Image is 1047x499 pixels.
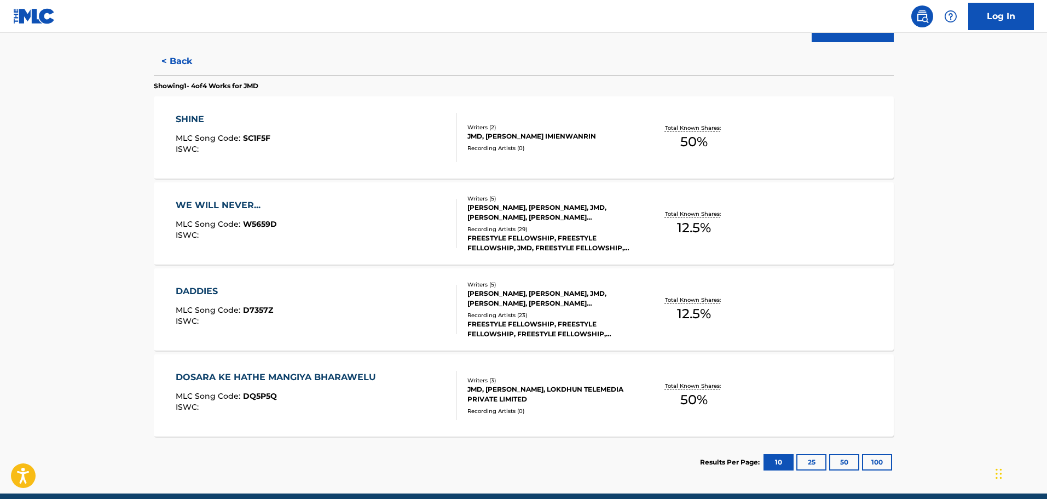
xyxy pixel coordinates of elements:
div: Writers ( 3 ) [467,376,633,385]
span: D7357Z [243,305,273,315]
a: WE WILL NEVER...MLC Song Code:W5659DISWC:Writers (5)[PERSON_NAME], [PERSON_NAME], JMD, [PERSON_NA... [154,182,894,265]
p: Total Known Shares: [665,124,724,132]
div: Recording Artists ( 0 ) [467,407,633,415]
a: Public Search [911,5,933,27]
span: SC1F5F [243,133,270,143]
button: < Back [154,48,219,75]
span: 12.5 % [677,304,711,324]
p: Total Known Shares: [665,382,724,390]
span: W5659D [243,219,277,229]
span: DQ5P5Q [243,391,277,401]
span: ISWC : [176,144,201,154]
p: Results Per Page: [700,457,762,467]
span: MLC Song Code : [176,219,243,229]
div: Help [940,5,962,27]
span: ISWC : [176,230,201,240]
span: 50 % [680,390,708,410]
iframe: Chat Widget [992,446,1047,499]
div: FREESTYLE FELLOWSHIP, FREESTYLE FELLOWSHIP, FREESTYLE FELLOWSHIP, FREESTYLE FELLOWSHIP, FREESTYLE... [467,319,633,339]
div: FREESTYLE FELLOWSHIP, FREESTYLE FELLOWSHIP, JMD, FREESTYLE FELLOWSHIP, FREESTYLE FELLOWSHIP, FREE... [467,233,633,253]
span: ISWC : [176,402,201,412]
div: DOSARA KE HATHE MANGIYA BHARAWELU [176,371,381,384]
button: 10 [763,454,794,471]
div: JMD, [PERSON_NAME] IMIENWANRIN [467,131,633,141]
span: ISWC : [176,316,201,326]
p: Showing 1 - 4 of 4 Works for JMD [154,81,258,91]
span: 12.5 % [677,218,711,238]
div: SHINE [176,113,270,126]
div: WE WILL NEVER... [176,199,277,212]
div: JMD, [PERSON_NAME], LOKDHUN TELEMEDIA PRIVATE LIMITED [467,385,633,404]
img: MLC Logo [13,8,55,24]
span: MLC Song Code : [176,305,243,315]
a: SHINEMLC Song Code:SC1F5FISWC:Writers (2)JMD, [PERSON_NAME] IMIENWANRINRecording Artists (0)Total... [154,96,894,179]
img: search [916,10,929,23]
div: Writers ( 2 ) [467,123,633,131]
div: DADDIES [176,285,273,298]
button: 100 [862,454,892,471]
button: 25 [796,454,826,471]
p: Total Known Shares: [665,296,724,304]
a: Log In [968,3,1034,30]
div: Recording Artists ( 23 ) [467,311,633,319]
a: DADDIESMLC Song Code:D7357ZISWC:Writers (5)[PERSON_NAME], [PERSON_NAME], JMD, [PERSON_NAME], [PER... [154,268,894,351]
button: 50 [829,454,859,471]
a: DOSARA KE HATHE MANGIYA BHARAWELUMLC Song Code:DQ5P5QISWC:Writers (3)JMD, [PERSON_NAME], LOKDHUN ... [154,354,894,437]
span: MLC Song Code : [176,133,243,143]
div: Recording Artists ( 0 ) [467,144,633,152]
span: MLC Song Code : [176,391,243,401]
div: [PERSON_NAME], [PERSON_NAME], JMD, [PERSON_NAME], [PERSON_NAME] [PERSON_NAME] [467,203,633,222]
div: Writers ( 5 ) [467,280,633,289]
img: help [944,10,957,23]
div: Drag [996,457,1002,490]
div: [PERSON_NAME], [PERSON_NAME], JMD, [PERSON_NAME], [PERSON_NAME] [PERSON_NAME] [467,289,633,308]
span: 50 % [680,132,708,152]
div: Writers ( 5 ) [467,194,633,203]
p: Total Known Shares: [665,210,724,218]
div: Recording Artists ( 29 ) [467,225,633,233]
